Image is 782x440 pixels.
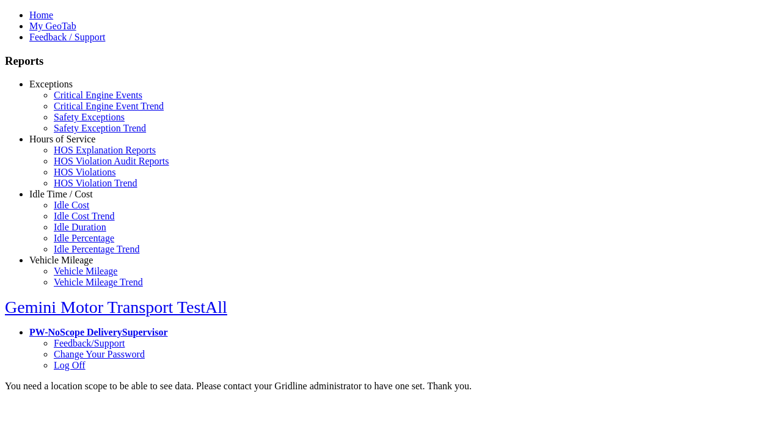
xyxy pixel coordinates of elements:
a: Idle Time / Cost [29,189,93,199]
a: Idle Duration [54,222,106,232]
a: Critical Engine Events [54,90,142,100]
a: HOS Explanation Reports [54,145,156,155]
a: Safety Exception Trend [54,123,146,133]
div: You need a location scope to be able to see data. Please contact your Gridline administrator to h... [5,381,777,392]
a: PW-NoScope DeliverySupervisor [29,327,167,337]
a: Hours of Service [29,134,95,144]
a: HOS Violation Audit Reports [54,156,169,166]
a: Idle Percentage Trend [54,244,139,254]
a: Home [29,10,53,20]
a: Feedback/Support [54,338,125,348]
h3: Reports [5,54,777,68]
a: HOS Violations [54,167,115,177]
a: Feedback / Support [29,32,105,42]
a: Safety Exceptions [54,112,125,122]
a: Critical Engine Event Trend [54,101,164,111]
a: Idle Cost Trend [54,211,115,221]
a: HOS Violation Trend [54,178,137,188]
a: Vehicle Mileage [29,255,93,265]
a: Log Off [54,360,86,370]
a: Exceptions [29,79,73,89]
a: Idle Cost [54,200,89,210]
a: Vehicle Mileage Trend [54,277,143,287]
a: Gemini Motor Transport TestAll [5,298,227,317]
a: Idle Percentage [54,233,114,243]
a: My GeoTab [29,21,76,31]
a: Change Your Password [54,349,145,359]
a: Vehicle Mileage [54,266,117,276]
